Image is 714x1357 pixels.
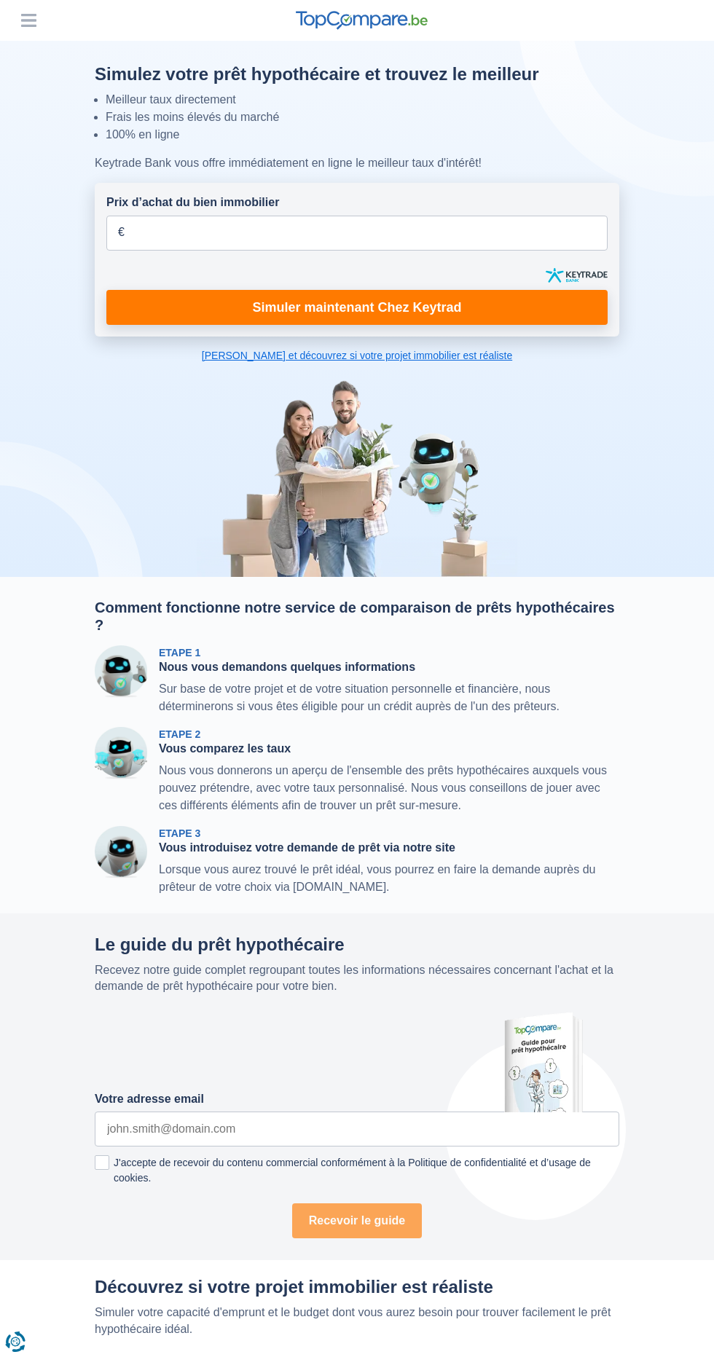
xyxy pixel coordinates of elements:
h2: Comment fonctionne notre service de comparaison de prêts hypothécaires ? [95,599,619,634]
p: Lorsque vous aurez trouvé le prêt idéal, vous pourrez en faire la demande auprès du prêteur de vo... [159,861,619,896]
img: keytrade [546,268,608,283]
label: J'accepte de recevoir du contenu commercial conformément à la Politique de confidentialité et d’u... [95,1155,619,1186]
p: Nous vous donnerons un aperçu de l'ensemble des prêts hypothécaires auxquels vous pouvez prétendr... [159,762,619,814]
button: Menu [17,9,39,31]
p: Sur base de votre projet et de votre situation personnelle et financière, nous déterminerons si v... [159,680,619,715]
img: Le guide du prêt hypothécaire [496,1007,590,1112]
h3: Vous introduisez votre demande de prêt via notre site [159,841,619,855]
img: Etape 1 [95,645,147,698]
p: Simuler votre capacité d'emprunt et le budget dont vous aurez besoin pour trouver facilement le p... [95,1305,619,1338]
a: [PERSON_NAME] et découvrez si votre projet immobilier est réaliste [95,348,619,363]
li: Meilleur taux directement [106,91,619,109]
a: Simuler maintenant Chez Keytrad [106,290,608,325]
label: Prix d’achat du bien immobilier [106,194,279,211]
span: € [118,224,125,241]
span: Etape 1 [159,647,200,658]
h2: Découvrez si votre projet immobilier est réaliste [95,1278,619,1297]
h3: Vous comparez les taux [159,742,619,756]
img: Etape 3 [95,826,147,878]
h2: Le guide du prêt hypothécaire [95,935,619,954]
li: Frais les moins élevés du marché [106,109,619,126]
img: Etape 2 [95,727,147,779]
div: Keytrade Bank vous offre immédiatement en ligne le meilleur taux d'intérêt! [95,154,619,172]
li: 100% en ligne [106,126,619,143]
img: image-hero [197,380,517,577]
h3: Nous vous demandons quelques informations [159,660,619,674]
span: Etape 2 [159,728,200,740]
input: john.smith@domain.com [95,1112,619,1146]
label: Votre adresse email [95,1091,204,1108]
button: Recevoir le guide [292,1203,422,1238]
img: TopCompare [296,11,428,30]
p: Recevez notre guide complet regroupant toutes les informations nécessaires concernant l'achat et ... [95,962,619,996]
span: Etape 3 [159,827,200,839]
h1: Simulez votre prêt hypothécaire et trouvez le meilleur [95,64,619,85]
